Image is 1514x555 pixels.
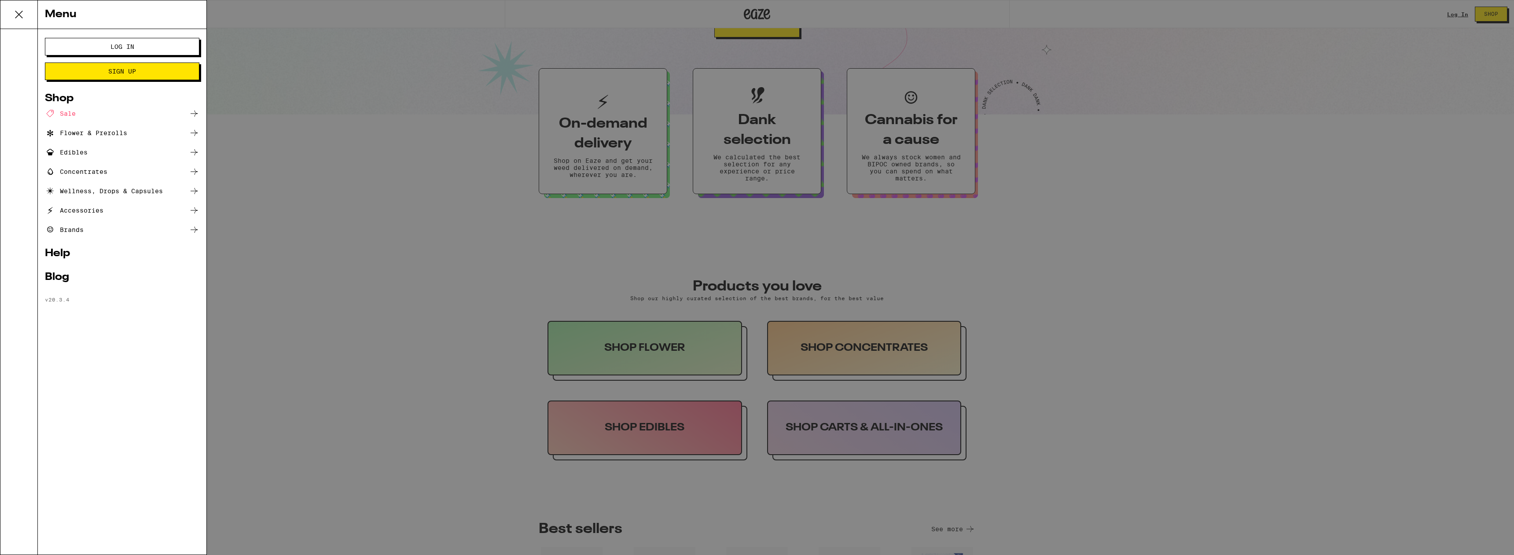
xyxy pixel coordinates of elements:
div: Menu [38,0,206,29]
span: Hi. Need any help? [5,6,63,13]
div: Concentrates [45,166,107,177]
a: Edibles [45,147,199,158]
a: Log In [45,43,199,50]
a: Sign Up [45,68,199,75]
span: Sign Up [108,68,136,74]
span: v 20.3.4 [45,297,70,302]
a: Brands [45,224,199,235]
a: Shop [45,93,199,104]
button: Log In [45,38,199,55]
a: Wellness, Drops & Capsules [45,186,199,196]
a: Sale [45,108,199,119]
a: Flower & Prerolls [45,128,199,138]
a: Blog [45,272,199,283]
div: Accessories [45,205,103,216]
div: Wellness, Drops & Capsules [45,186,163,196]
button: Sign Up [45,62,199,80]
div: Brands [45,224,84,235]
a: Concentrates [45,166,199,177]
a: Accessories [45,205,199,216]
span: Log In [110,44,134,50]
div: Sale [45,108,76,119]
a: Help [45,248,199,259]
div: Flower & Prerolls [45,128,127,138]
div: Edibles [45,147,88,158]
